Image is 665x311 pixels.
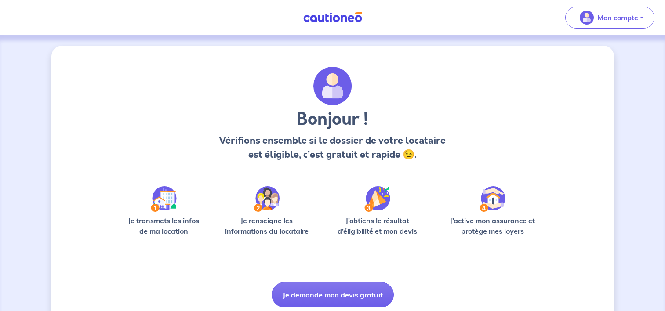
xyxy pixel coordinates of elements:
[254,186,280,212] img: /static/c0a346edaed446bb123850d2d04ad552/Step-2.svg
[580,11,594,25] img: illu_account_valid_menu.svg
[313,67,352,105] img: archivate
[217,134,448,162] p: Vérifions ensemble si le dossier de votre locataire est éligible, c’est gratuit et rapide 😉.
[220,215,314,236] p: Je renseigne les informations du locataire
[300,12,366,23] img: Cautioneo
[272,282,394,307] button: Je demande mon devis gratuit
[480,186,505,212] img: /static/bfff1cf634d835d9112899e6a3df1a5d/Step-4.svg
[597,12,638,23] p: Mon compte
[328,215,427,236] p: J’obtiens le résultat d’éligibilité et mon devis
[364,186,390,212] img: /static/f3e743aab9439237c3e2196e4328bba9/Step-3.svg
[151,186,177,212] img: /static/90a569abe86eec82015bcaae536bd8e6/Step-1.svg
[122,215,206,236] p: Je transmets les infos de ma location
[217,109,448,130] h3: Bonjour !
[441,215,544,236] p: J’active mon assurance et protège mes loyers
[565,7,654,29] button: illu_account_valid_menu.svgMon compte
